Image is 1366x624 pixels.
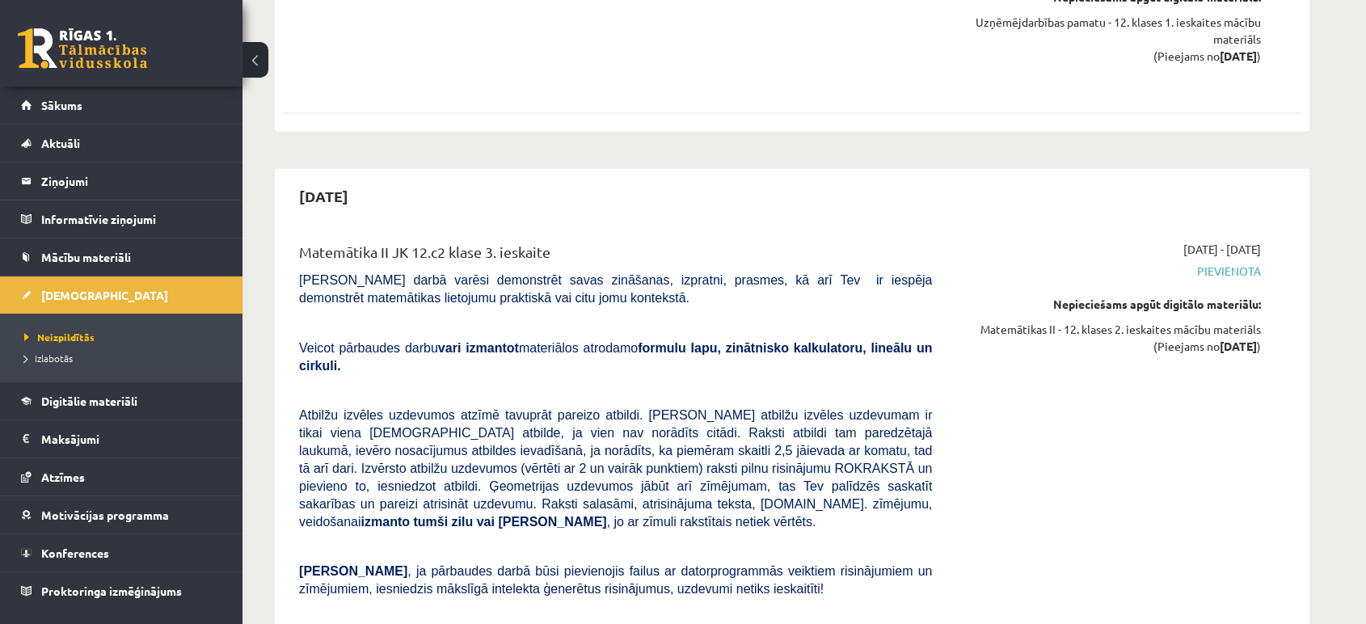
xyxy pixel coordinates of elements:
[1220,48,1257,63] strong: [DATE]
[41,546,109,560] span: Konferences
[299,341,932,373] span: Veicot pārbaudes darbu materiālos atrodamo
[21,572,222,609] a: Proktoringa izmēģinājums
[41,420,222,457] legend: Maksājumi
[21,200,222,238] a: Informatīvie ziņojumi
[41,98,82,112] span: Sākums
[299,341,932,373] b: formulu lapu, zinātnisko kalkulatoru, lineālu un cirkuli.
[21,86,222,124] a: Sākums
[956,296,1261,313] div: Nepieciešams apgūt digitālo materiālu:
[24,331,95,344] span: Neizpildītās
[299,408,932,529] span: Atbilžu izvēles uzdevumos atzīmē tavuprāt pareizo atbildi. [PERSON_NAME] atbilžu izvēles uzdevuma...
[21,124,222,162] a: Aktuāli
[24,351,226,365] a: Izlabotās
[21,382,222,420] a: Digitālie materiāli
[283,177,365,215] h2: [DATE]
[21,496,222,533] a: Motivācijas programma
[1220,339,1257,353] strong: [DATE]
[299,564,932,596] span: , ja pārbaudes darbā būsi pievienojis failus ar datorprogrammās veiktiem risinājumiem un zīmējumi...
[413,515,606,529] b: tumši zilu vai [PERSON_NAME]
[41,584,182,598] span: Proktoringa izmēģinājums
[956,263,1261,280] span: Pievienota
[41,250,131,264] span: Mācību materiāli
[1183,241,1261,258] span: [DATE] - [DATE]
[438,341,519,355] b: vari izmantot
[21,534,222,571] a: Konferences
[41,288,168,302] span: [DEMOGRAPHIC_DATA]
[41,508,169,522] span: Motivācijas programma
[41,200,222,238] legend: Informatīvie ziņojumi
[18,28,147,69] a: Rīgas 1. Tālmācības vidusskola
[41,162,222,200] legend: Ziņojumi
[24,330,226,344] a: Neizpildītās
[956,14,1261,65] div: Uzņēmējdarbības pamatu - 12. klases 1. ieskaites mācību materiāls (Pieejams no )
[299,564,407,578] span: [PERSON_NAME]
[299,241,932,271] div: Matemātika II JK 12.c2 klase 3. ieskaite
[21,238,222,276] a: Mācību materiāli
[21,162,222,200] a: Ziņojumi
[956,321,1261,355] div: Matemātikas II - 12. klases 2. ieskaites mācību materiāls (Pieejams no )
[41,470,85,484] span: Atzīmes
[41,136,80,150] span: Aktuāli
[41,394,137,408] span: Digitālie materiāli
[21,276,222,314] a: [DEMOGRAPHIC_DATA]
[21,420,222,457] a: Maksājumi
[21,458,222,495] a: Atzīmes
[299,273,932,305] span: [PERSON_NAME] darbā varēsi demonstrēt savas zināšanas, izpratni, prasmes, kā arī Tev ir iespēja d...
[24,352,73,365] span: Izlabotās
[361,515,410,529] b: izmanto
